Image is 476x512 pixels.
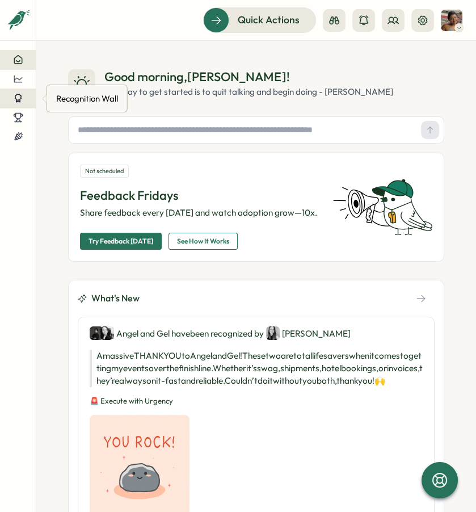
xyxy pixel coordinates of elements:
[203,7,316,32] button: Quick Actions
[177,233,229,249] span: See How It Works
[80,165,129,178] div: Not scheduled
[266,326,351,341] div: [PERSON_NAME]
[80,233,162,250] button: Try Feedback [DATE]
[441,10,462,31] img: Shelby Perera
[104,68,393,86] div: Good morning , [PERSON_NAME] !
[89,233,153,249] span: Try Feedback [DATE]
[100,326,114,340] img: Gel San Diego
[90,326,103,340] img: Angel
[80,207,319,219] p: Share feedback every [DATE] and watch adoption grow—10x.
[90,350,423,387] p: A massive THANK YOU to Angel and Gel! These two are total lifesavers when it comes to getting my ...
[90,396,423,406] p: 🚨 Execute with Urgency
[104,86,393,98] div: The way to get started is to quit talking and begin doing - [PERSON_NAME]
[169,233,238,250] button: See How It Works
[80,187,319,204] p: Feedback Fridays
[91,291,140,305] span: What's New
[90,326,423,341] div: Angel and Gel have been recognized by
[266,326,280,340] img: Nicole Gomes
[54,90,120,107] div: Recognition Wall
[238,12,300,27] span: Quick Actions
